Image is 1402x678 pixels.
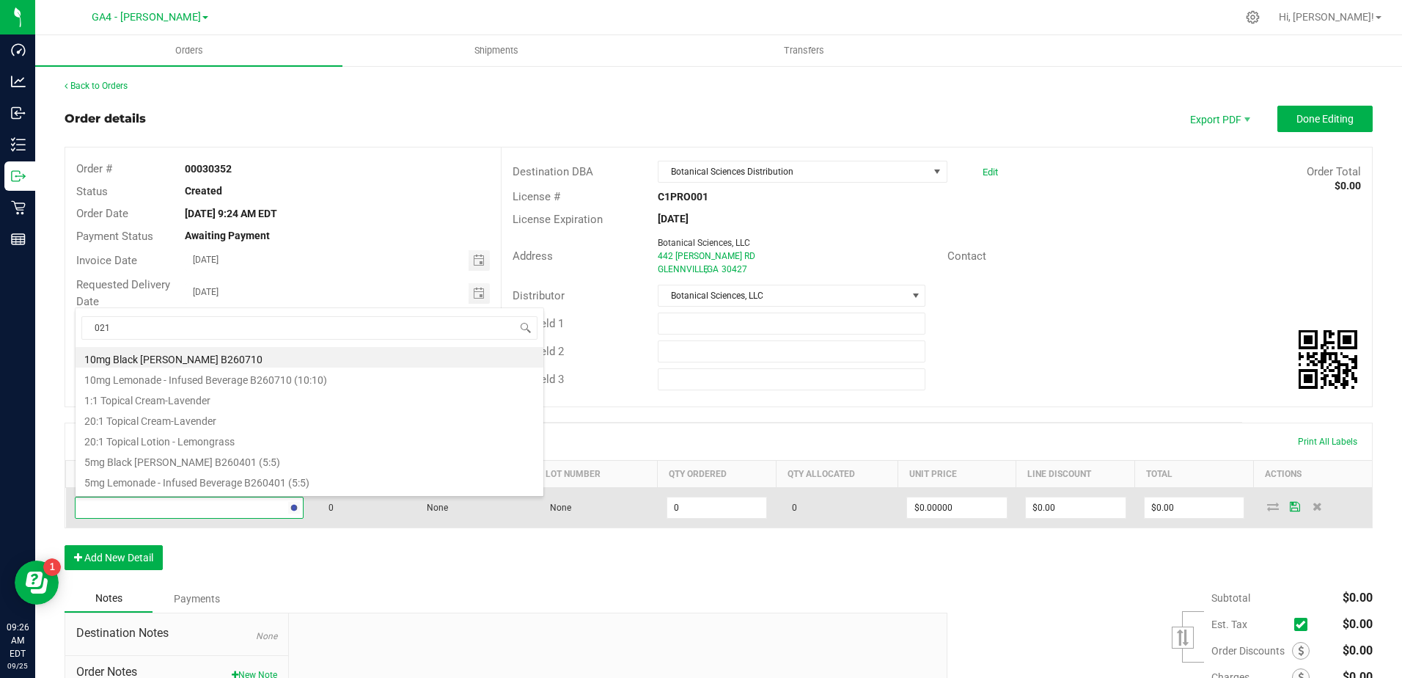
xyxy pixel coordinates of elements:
th: Qty Ordered [658,461,777,488]
th: Qty Allocated [776,461,898,488]
strong: 00030352 [185,163,232,175]
a: Back to Orders [65,81,128,91]
span: Status [76,185,108,198]
th: Line Discount [1016,461,1135,488]
span: $0.00 [1343,644,1373,657]
span: Destination DBA [513,165,593,178]
span: Requested Delivery Date [76,278,170,308]
span: , [705,264,707,274]
span: Botanical Sciences Distribution [658,161,928,182]
span: None [419,503,448,513]
strong: Awaiting Payment [185,230,270,241]
input: 0 [1145,497,1244,518]
span: Toggle calendar [469,250,490,271]
strong: $0.00 [1335,180,1361,192]
span: Toggle calendar [469,283,490,304]
span: None [543,503,571,513]
iframe: Resource center unread badge [43,558,61,576]
span: Est. Tax [1211,619,1288,630]
span: License # [513,190,560,203]
span: Order # [76,162,112,175]
span: Save Order Detail [1284,502,1306,511]
strong: [DATE] 9:24 AM EDT [185,208,277,219]
li: Export PDF [1175,106,1263,132]
span: Transfers [764,44,844,57]
span: Orders [155,44,223,57]
span: Contact [947,249,986,263]
span: 0 [321,503,334,513]
a: Shipments [342,35,650,66]
span: Botanical Sciences, LLC [658,238,750,248]
span: Shipments [455,44,538,57]
th: Total [1135,461,1254,488]
span: Order Discounts [1211,645,1292,657]
input: 0 [1026,497,1126,518]
span: 0 [785,503,797,513]
span: Botanical Sciences, LLC [658,285,907,306]
div: Notes [65,585,153,613]
span: GLENNVILLE [658,264,708,274]
span: GA [707,264,719,274]
th: Lot Number [534,461,657,488]
span: Subtotal [1211,592,1250,604]
input: 0 [667,497,767,518]
inline-svg: Reports [11,232,26,247]
span: Order Date [76,207,128,220]
a: Orders [35,35,342,66]
qrcode: 00030352 [1299,330,1357,389]
span: $0.00 [1343,617,1373,631]
span: 442 [PERSON_NAME] RD [658,251,755,261]
span: Distributor [513,289,565,302]
inline-svg: Analytics [11,74,26,89]
span: Invoice Date [76,254,137,267]
span: Payment Status [76,230,153,243]
span: None [256,631,277,641]
span: Address [513,249,553,263]
span: Delete Order Detail [1306,502,1328,511]
a: Edit [983,167,998,178]
span: Done Editing [1296,113,1354,125]
div: Payments [153,586,241,612]
span: $0.00 [1343,591,1373,605]
strong: C1PRO001 [658,191,708,203]
a: Transfers [650,35,958,66]
div: Order details [65,110,146,128]
div: Manage settings [1244,10,1262,24]
button: Done Editing [1277,106,1373,132]
span: License Expiration [513,213,603,226]
p: 09/25 [7,660,29,671]
span: Destination Notes [76,624,277,642]
span: Calculate excise tax [1294,615,1314,635]
img: Scan me! [1299,330,1357,389]
th: Actions [1253,461,1372,488]
span: Hi, [PERSON_NAME]! [1279,11,1374,23]
span: Order Total [1307,165,1361,178]
strong: Created [185,185,222,197]
inline-svg: Outbound [11,169,26,183]
button: Add New Detail [65,545,163,570]
span: GA4 - [PERSON_NAME] [92,11,201,23]
inline-svg: Inbound [11,106,26,120]
inline-svg: Dashboard [11,43,26,57]
strong: [DATE] [658,213,689,225]
p: 09:26 AM EDT [7,621,29,660]
iframe: Resource center [15,561,59,605]
th: Item [66,461,313,488]
inline-svg: Retail [11,200,26,215]
th: Unit Price [898,461,1016,488]
inline-svg: Inventory [11,137,26,152]
span: 30427 [722,264,747,274]
input: 0 [907,497,1007,518]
